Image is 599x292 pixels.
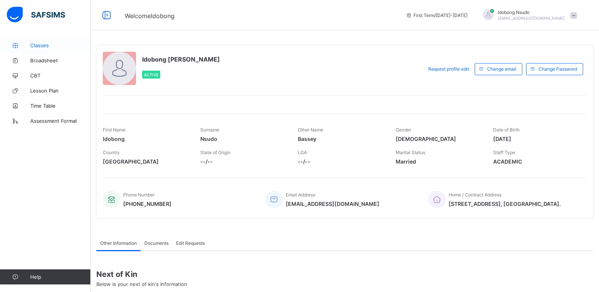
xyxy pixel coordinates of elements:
[176,240,205,246] span: Edit Requests
[103,136,189,142] span: Idobong
[144,240,169,246] span: Documents
[200,150,231,155] span: State of Origin
[449,201,561,207] span: [STREET_ADDRESS], [GEOGRAPHIC_DATA].
[396,127,411,133] span: Gender
[449,192,501,198] span: Home / Contract Address
[200,158,286,165] span: --/--
[103,127,125,133] span: First Name
[142,56,220,63] span: Idobong [PERSON_NAME]
[396,158,482,165] span: Married
[96,270,593,279] span: Next of Kin
[30,88,91,94] span: Lesson Plan
[30,73,91,79] span: CBT
[200,127,219,133] span: Surname
[539,66,577,72] span: Change Password
[493,150,515,155] span: Staff Type
[100,240,137,246] span: Other Information
[396,136,482,142] span: [DEMOGRAPHIC_DATA]
[298,158,384,165] span: --/--
[498,16,565,20] span: [EMAIL_ADDRESS][DOMAIN_NAME]
[396,150,425,155] span: Marital Status
[487,66,516,72] span: Change email
[30,42,91,48] span: Classes
[144,73,158,77] span: Active
[200,136,286,142] span: Nsudo
[428,66,469,72] span: Request profile edit
[103,158,189,165] span: [GEOGRAPHIC_DATA]
[123,201,172,207] span: [PHONE_NUMBER]
[123,192,155,198] span: Phone Number
[103,150,120,155] span: Country
[30,57,91,63] span: Broadsheet
[30,103,91,109] span: Time Table
[493,158,579,165] span: ACADEMIC
[7,7,65,23] img: safsims
[298,127,323,133] span: Other Name
[286,201,379,207] span: [EMAIL_ADDRESS][DOMAIN_NAME]
[475,9,581,22] div: IdobongNsudo
[493,136,579,142] span: [DATE]
[406,12,467,18] span: session/term information
[298,150,307,155] span: LGA
[498,9,565,15] span: Idobong Nsudo
[30,118,91,124] span: Assessment Format
[493,127,520,133] span: Date of Birth
[30,274,90,280] span: Help
[125,12,175,20] span: Welcome Idobong
[298,136,384,142] span: Bassey
[286,192,315,198] span: Email Address
[96,281,187,287] span: Below is your next of kin's Information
